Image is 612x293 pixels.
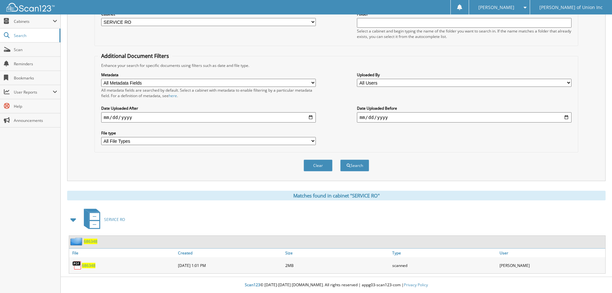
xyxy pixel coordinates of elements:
span: Reminders [14,61,57,67]
div: 2MB [284,259,391,272]
div: scanned [391,259,498,272]
div: [DATE] 1:01 PM [176,259,284,272]
a: 686348 [82,263,95,268]
a: File [69,249,176,257]
a: Created [176,249,284,257]
span: [PERSON_NAME] of Union Inc [539,5,603,9]
span: Help [14,104,57,109]
a: Privacy Policy [404,282,428,288]
label: Metadata [101,72,316,78]
img: PDF.png [72,261,82,270]
label: Date Uploaded Before [357,105,572,111]
div: Enhance your search for specific documents using filters such as date and file type. [98,63,575,68]
div: © [DATE]-[DATE] [DOMAIN_NAME]. All rights reserved | appg03-scan123-com | [61,277,612,293]
iframe: Chat Widget [580,262,612,293]
div: [PERSON_NAME] [498,259,605,272]
a: 686348 [84,239,97,244]
span: User Reports [14,89,53,95]
div: Matches found in cabinet "SERVICE RO" [67,191,606,200]
span: Search [14,33,56,38]
label: File type [101,130,316,136]
label: Date Uploaded After [101,105,316,111]
input: end [357,112,572,123]
label: Uploaded By [357,72,572,78]
span: Scan123 [245,282,260,288]
a: User [498,249,605,257]
span: Cabinets [14,19,53,24]
span: Scan [14,47,57,52]
span: [PERSON_NAME] [478,5,514,9]
span: Announcements [14,118,57,123]
a: SERVICE RO [80,207,125,232]
img: folder2.png [70,237,84,245]
div: Select a cabinet and begin typing the name of the folder you want to search in. If the name match... [357,28,572,39]
input: start [101,112,316,123]
div: All metadata fields are searched by default. Select a cabinet with metadata to enable filtering b... [101,87,316,98]
span: SERVICE RO [104,217,125,222]
span: Bookmarks [14,75,57,81]
img: scan123-logo-white.svg [6,3,55,12]
a: here [169,93,177,98]
a: Size [284,249,391,257]
legend: Additional Document Filters [98,52,172,60]
button: Clear [304,160,333,171]
a: Type [391,249,498,257]
button: Search [340,160,369,171]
